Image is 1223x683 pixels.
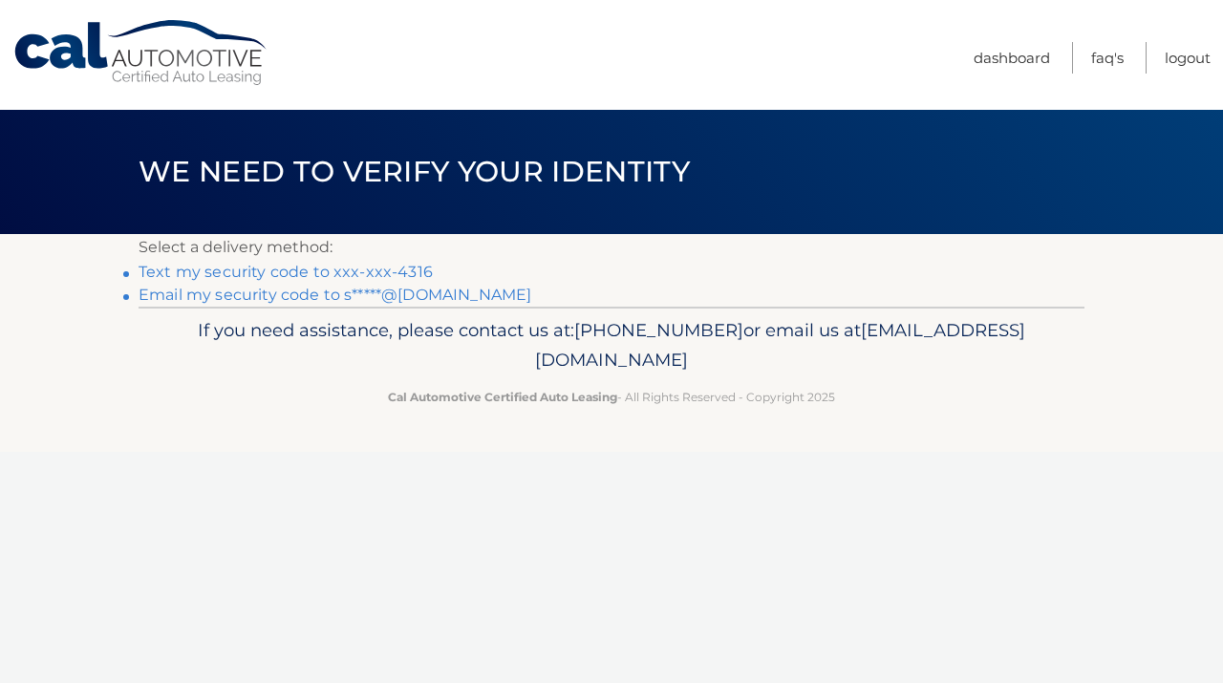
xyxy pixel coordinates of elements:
[388,390,617,404] strong: Cal Automotive Certified Auto Leasing
[12,19,270,87] a: Cal Automotive
[151,387,1072,407] p: - All Rights Reserved - Copyright 2025
[574,319,743,341] span: [PHONE_NUMBER]
[1091,42,1124,74] a: FAQ's
[974,42,1050,74] a: Dashboard
[139,263,433,281] a: Text my security code to xxx-xxx-4316
[139,286,531,304] a: Email my security code to s*****@[DOMAIN_NAME]
[139,234,1084,261] p: Select a delivery method:
[139,154,690,189] span: We need to verify your identity
[151,315,1072,376] p: If you need assistance, please contact us at: or email us at
[1165,42,1211,74] a: Logout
